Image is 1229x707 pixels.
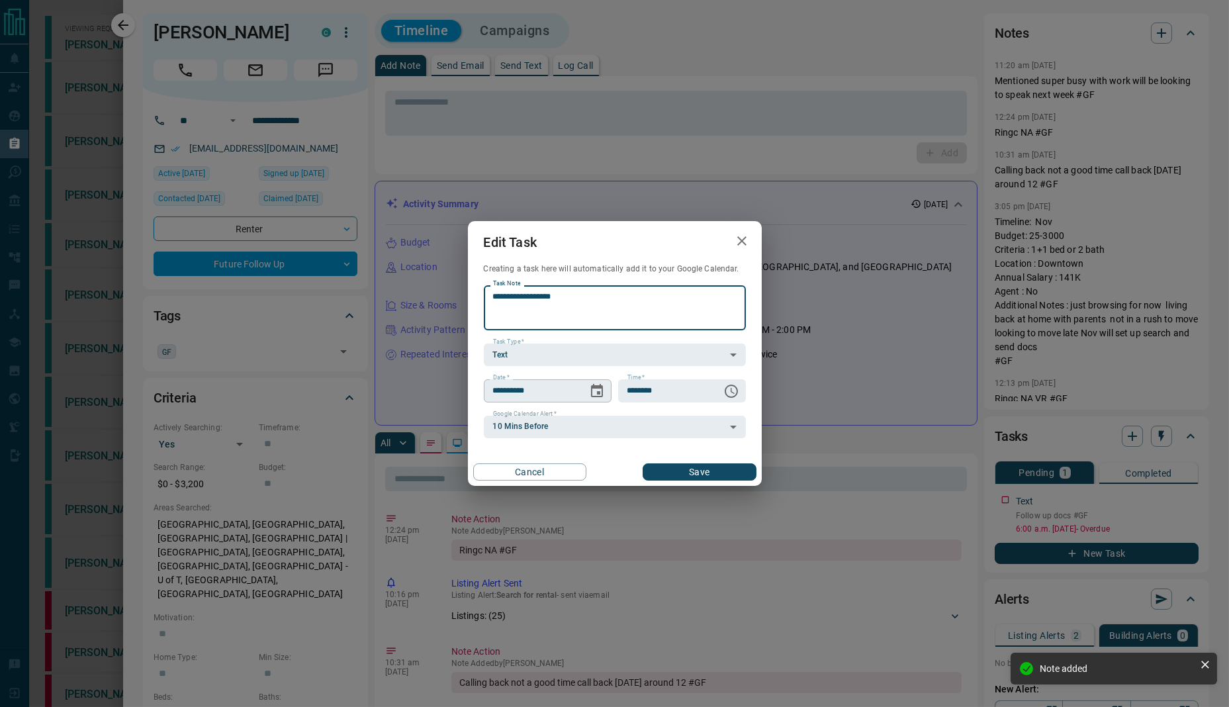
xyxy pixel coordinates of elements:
div: Text [484,344,746,366]
button: Choose time, selected time is 6:00 AM [718,378,745,404]
label: Task Type [493,338,524,346]
label: Google Calendar Alert [493,410,557,418]
button: Choose date, selected date is Sep 12, 2025 [584,378,610,404]
p: Creating a task here will automatically add it to your Google Calendar. [484,263,746,275]
button: Cancel [473,463,586,481]
div: 10 Mins Before [484,416,746,438]
button: Save [643,463,756,481]
h2: Edit Task [468,221,553,263]
label: Task Note [493,279,520,288]
label: Time [627,373,645,382]
div: Note added [1040,663,1195,674]
label: Date [493,373,510,382]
